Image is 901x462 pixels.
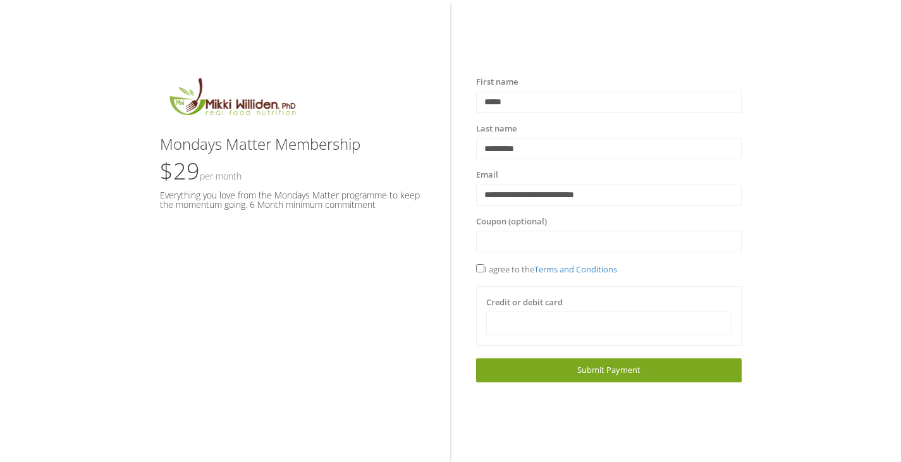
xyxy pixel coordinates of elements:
span: I agree to the [476,264,617,275]
small: Per Month [200,170,242,182]
a: Submit Payment [476,358,742,382]
label: Coupon (optional) [476,216,547,228]
img: MikkiLogoMain.png [160,76,304,123]
span: Submit Payment [577,364,641,375]
span: $29 [160,155,242,186]
h3: Mondays Matter Membership [160,136,426,152]
label: First name [476,76,518,88]
h5: Everything you love from the Mondays Matter programme to keep the momentum going. 6 Month minimum... [160,190,426,210]
iframe: Secure card payment input frame [494,318,723,329]
label: Last name [476,123,517,135]
label: Credit or debit card [486,296,563,309]
label: Email [476,169,498,181]
a: Terms and Conditions [534,264,617,275]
